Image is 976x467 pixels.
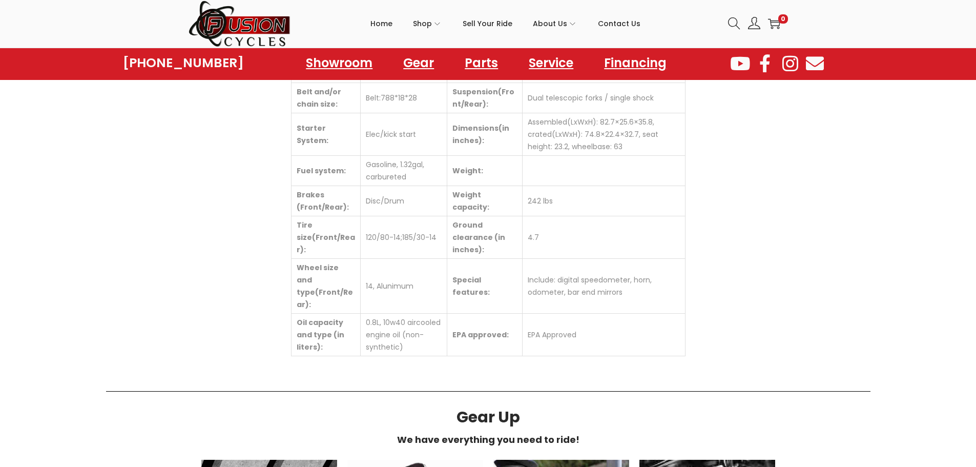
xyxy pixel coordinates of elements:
td: EPA Approved [522,314,685,356]
strong: Ground clearance (in inches): [452,220,505,255]
strong: Oil capacity and type (in liters): [297,317,344,352]
td: 14, Alunimum [361,259,447,314]
span: Home [370,11,392,36]
a: Service [518,51,584,75]
td: Disc/Drum [361,186,447,216]
h3: Gear Up [10,410,966,425]
strong: Weight: [452,166,483,176]
a: Financing [594,51,677,75]
td: Belt:788*18*28 [361,83,447,113]
td: 4.7 [522,216,685,259]
span: Contact Us [598,11,640,36]
td: Gasoline, 1.32gal, carbureted [361,156,447,186]
strong: Dimensions(in inches): [452,123,509,146]
strong: Belt and/or chain size: [297,87,341,109]
h6: We have everything you need to ride! [10,435,966,444]
td: Dual telescopic forks / single shock [522,83,685,113]
td: Assembled(LxWxH): 82.7×25.6×35.8, crated(LxWxH): 74.8×22.4×32.7, seat height: 23.2, wheelbase: 63 [522,113,685,156]
strong: Brakes (Front/Rear): [297,190,349,212]
strong: Weight capacity: [452,190,489,212]
td: Elec/kick start [361,113,447,156]
strong: EPA approved: [452,330,509,340]
strong: Fuel system: [297,166,346,176]
nav: Menu [296,51,677,75]
span: About Us [533,11,567,36]
a: Showroom [296,51,383,75]
a: Home [370,1,392,47]
td: 0.8L, 10w40 aircooled engine oil (non-synthetic) [361,314,447,356]
span: Shop [413,11,432,36]
strong: Tire size(Front/Rear): [297,220,355,255]
strong: Suspension(Front/Rear): [452,87,514,109]
a: [PHONE_NUMBER] [123,56,244,70]
nav: Primary navigation [291,1,720,47]
a: Parts [454,51,508,75]
a: Gear [393,51,444,75]
td: Include: digital speedometer, horn, odometer, bar end mirrors [522,259,685,314]
span: Sell Your Ride [463,11,512,36]
strong: Special features: [452,275,490,297]
a: Sell Your Ride [463,1,512,47]
strong: Starter System: [297,123,328,146]
a: About Us [533,1,577,47]
td: 242 lbs [522,186,685,216]
a: Contact Us [598,1,640,47]
td: 120/80-14;185/30-14 [361,216,447,259]
a: 0 [768,17,780,30]
a: Shop [413,1,442,47]
strong: Wheel size and type(Front/Rear): [297,262,353,310]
